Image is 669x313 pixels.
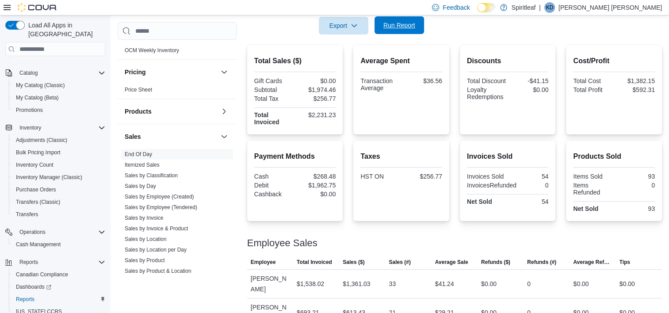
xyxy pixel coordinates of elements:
a: Sales by Product [125,257,165,263]
a: My Catalog (Classic) [12,80,69,91]
button: Cash Management [9,238,109,251]
div: $0.00 [619,279,635,289]
div: $0.00 [509,86,548,93]
a: End Of Day [125,151,152,157]
div: $1,974.46 [297,86,336,93]
a: Sales by Invoice & Product [125,225,188,232]
a: Purchase Orders [12,184,60,195]
span: Inventory Count [16,161,54,168]
div: -$41.15 [509,77,548,84]
span: Sales by Employee (Tendered) [125,204,197,211]
span: Sales by Invoice [125,214,163,221]
span: Inventory Manager (Classic) [16,174,82,181]
button: Pricing [219,67,229,77]
div: $2,231.23 [297,111,336,118]
strong: Total Invoiced [254,111,279,126]
h2: Average Spent [360,56,442,66]
a: Transfers [12,209,42,220]
div: Total Tax [254,95,293,102]
a: Adjustments (Classic) [12,135,71,145]
span: Average Refund [573,259,612,266]
span: Dark Mode [477,12,478,13]
div: $36.56 [403,77,442,84]
span: Canadian Compliance [16,271,68,278]
div: $256.77 [403,173,442,180]
button: Canadian Compliance [9,268,109,281]
strong: Net Sold [467,198,492,205]
div: $268.48 [297,173,336,180]
div: Total Cost [573,77,612,84]
button: Inventory [2,122,109,134]
div: $1,382.15 [616,77,655,84]
a: Sales by Day [125,183,156,189]
span: Purchase Orders [16,186,56,193]
span: Cash Management [16,241,61,248]
a: Inventory Manager (Classic) [12,172,86,183]
button: Purchase Orders [9,183,109,196]
button: Transfers (Classic) [9,196,109,208]
span: Load All Apps in [GEOGRAPHIC_DATA] [25,21,105,38]
span: Inventory [16,122,105,133]
div: Subtotal [254,86,293,93]
span: Price Sheet [125,86,152,93]
div: $592.31 [616,86,655,93]
p: [PERSON_NAME] [PERSON_NAME] [558,2,662,13]
span: Refunds ($) [481,259,510,266]
div: Loyalty Redemptions [467,86,506,100]
a: Canadian Compliance [12,269,72,280]
button: Sales [125,132,217,141]
span: Export [324,17,363,34]
span: Adjustments (Classic) [12,135,105,145]
a: Dashboards [12,282,55,292]
button: Reports [9,293,109,305]
button: Catalog [16,68,41,78]
h2: Payment Methods [254,151,336,162]
div: $0.00 [297,77,336,84]
span: Transfers (Classic) [12,197,105,207]
a: Sales by Location per Day [125,247,187,253]
button: Inventory [16,122,45,133]
span: Operations [16,227,105,237]
a: Sales by Product & Location [125,268,191,274]
span: Canadian Compliance [12,269,105,280]
a: Promotions [12,105,46,115]
h2: Cost/Profit [573,56,655,66]
span: Sales by Day [125,183,156,190]
button: Adjustments (Classic) [9,134,109,146]
h3: Sales [125,132,141,141]
a: Sales by Employee (Created) [125,194,194,200]
a: Sales by Employee (Tendered) [125,204,197,210]
span: Sales by Location [125,236,167,243]
span: Sales by Employee (Created) [125,193,194,200]
button: Sales [219,131,229,142]
a: Sales by Classification [125,172,178,179]
span: Purchase Orders [12,184,105,195]
div: Gift Cards [254,77,293,84]
div: Kenneth D L [544,2,555,13]
span: Catalog [19,69,38,76]
span: Employee [251,259,276,266]
span: My Catalog (Beta) [12,92,105,103]
span: Average Sale [435,259,468,266]
span: Dashboards [16,283,51,290]
button: My Catalog (Beta) [9,92,109,104]
div: Debit [254,182,293,189]
div: 0 [520,182,548,189]
span: Transfers [12,209,105,220]
button: Operations [16,227,49,237]
div: HST ON [360,173,399,180]
div: 33 [389,279,396,289]
button: Operations [2,226,109,238]
span: Promotions [12,105,105,115]
h3: Pricing [125,68,145,76]
a: Dashboards [9,281,109,293]
strong: Net Sold [573,205,598,212]
button: Products [219,106,229,117]
div: Transaction Average [360,77,399,92]
span: Cash Management [12,239,105,250]
div: Sales [118,149,237,301]
div: $0.00 [573,279,589,289]
span: Reports [19,259,38,266]
span: Tips [619,259,630,266]
a: Sales by Invoice [125,215,163,221]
